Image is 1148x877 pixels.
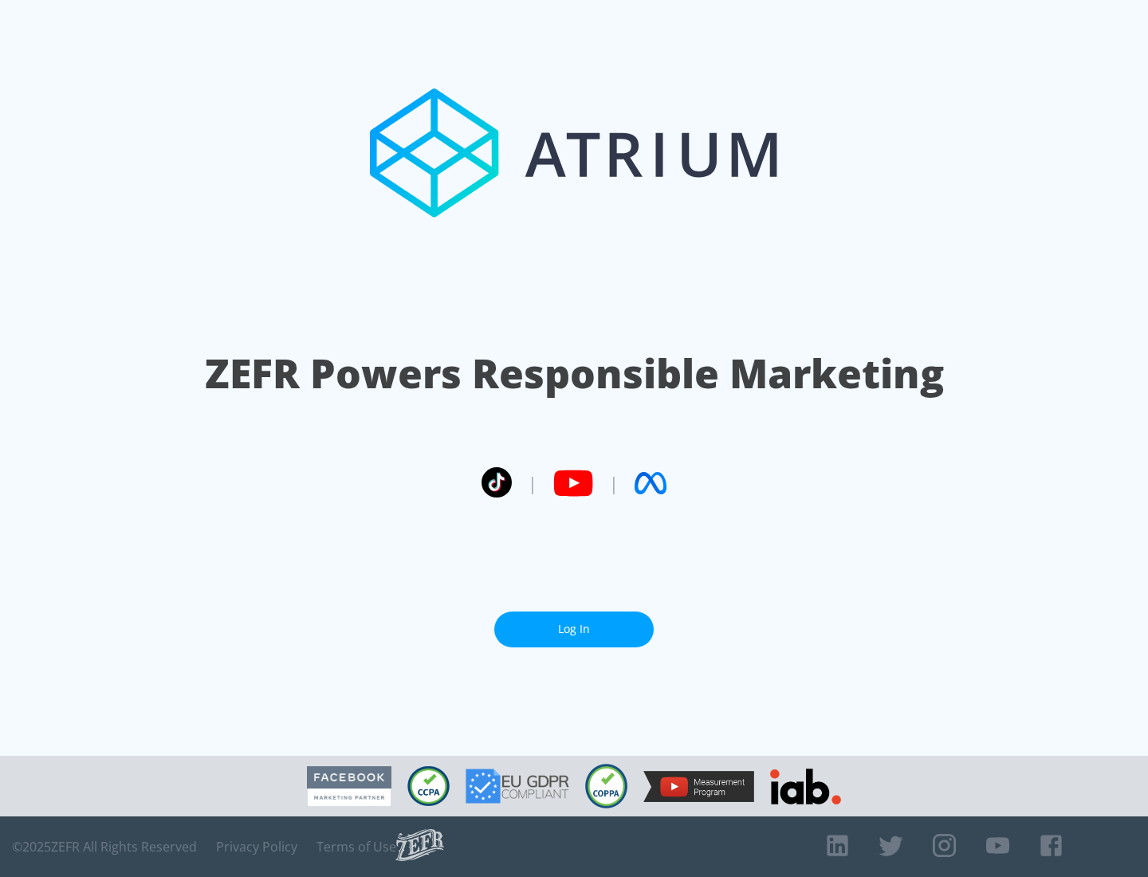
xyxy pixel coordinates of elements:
span: © 2025 ZEFR All Rights Reserved [12,839,197,855]
img: GDPR Compliant [466,769,569,804]
img: CCPA Compliant [407,766,450,806]
img: YouTube Measurement Program [643,771,754,802]
a: Terms of Use [316,839,396,855]
a: Log In [494,612,654,647]
img: Facebook Marketing Partner [307,766,391,807]
span: | [528,471,537,495]
span: | [609,471,619,495]
a: Privacy Policy [216,839,297,855]
h1: ZEFR Powers Responsible Marketing [205,346,944,401]
img: COPPA Compliant [585,764,627,808]
img: IAB [770,769,841,804]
